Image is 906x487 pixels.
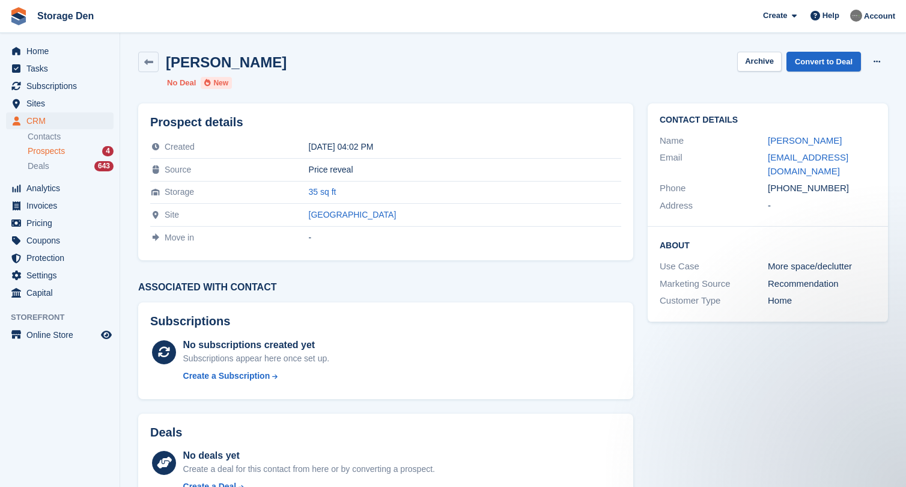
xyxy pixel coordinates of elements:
span: Prospects [28,145,65,157]
a: Create a Subscription [183,370,330,382]
img: Brian Barbour [850,10,862,22]
div: Create a Subscription [183,370,270,382]
span: Help [822,10,839,22]
a: Storage Den [32,6,99,26]
div: No deals yet [183,449,435,463]
span: Deals [28,161,49,172]
a: [GEOGRAPHIC_DATA] [309,210,397,219]
a: Preview store [99,328,114,342]
div: - [768,199,876,213]
a: menu [6,267,114,284]
h2: [PERSON_NAME] [166,54,287,70]
h2: Prospect details [150,115,621,129]
span: Online Store [26,326,99,343]
div: Address [660,199,768,213]
a: menu [6,232,114,249]
div: Name [660,134,768,148]
a: menu [6,197,114,214]
div: Home [768,294,876,308]
span: Move in [165,233,194,242]
div: Price reveal [309,165,621,174]
div: - [309,233,621,242]
div: No subscriptions created yet [183,338,330,352]
span: Source [165,165,191,174]
span: Home [26,43,99,60]
div: Marketing Source [660,277,768,291]
div: More space/declutter [768,260,876,274]
span: Created [165,142,195,152]
div: Recommendation [768,277,876,291]
span: Storage [165,187,194,197]
span: Account [864,10,895,22]
span: Settings [26,267,99,284]
span: Capital [26,284,99,301]
img: stora-icon-8386f47178a22dfd0bd8f6a31ec36ba5ce8667c1dd55bd0f319d3a0aa187defe.svg [10,7,28,25]
a: Contacts [28,131,114,142]
a: 35 sq ft [309,187,336,197]
div: 643 [94,161,114,171]
div: Create a deal for this contact from here or by converting a prospect. [183,463,435,476]
li: New [201,77,232,89]
div: Subscriptions appear here once set up. [183,352,330,365]
a: menu [6,215,114,231]
a: Deals 643 [28,160,114,173]
h3: Associated with contact [138,282,633,293]
div: Email [660,151,768,178]
span: Analytics [26,180,99,197]
span: Storefront [11,311,120,323]
span: Subscriptions [26,78,99,94]
div: Customer Type [660,294,768,308]
span: Sites [26,95,99,112]
a: menu [6,60,114,77]
a: menu [6,250,114,266]
h2: About [660,239,876,251]
h2: Deals [150,426,182,440]
h2: Contact Details [660,115,876,125]
a: menu [6,112,114,129]
div: Phone [660,182,768,195]
li: No Deal [167,77,196,89]
span: Protection [26,250,99,266]
a: menu [6,78,114,94]
a: menu [6,180,114,197]
a: Convert to Deal [786,52,861,72]
span: Coupons [26,232,99,249]
div: [DATE] 04:02 PM [309,142,621,152]
span: Site [165,210,179,219]
a: menu [6,326,114,343]
span: CRM [26,112,99,129]
h2: Subscriptions [150,314,621,328]
span: Pricing [26,215,99,231]
span: Tasks [26,60,99,77]
a: Prospects 4 [28,145,114,158]
div: 4 [102,146,114,156]
a: [EMAIL_ADDRESS][DOMAIN_NAME] [768,152,848,176]
button: Archive [737,52,782,72]
div: Use Case [660,260,768,274]
div: [PHONE_NUMBER] [768,182,876,195]
span: Invoices [26,197,99,214]
a: menu [6,95,114,112]
a: [PERSON_NAME] [768,135,842,145]
a: menu [6,43,114,60]
span: Create [763,10,787,22]
a: menu [6,284,114,301]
